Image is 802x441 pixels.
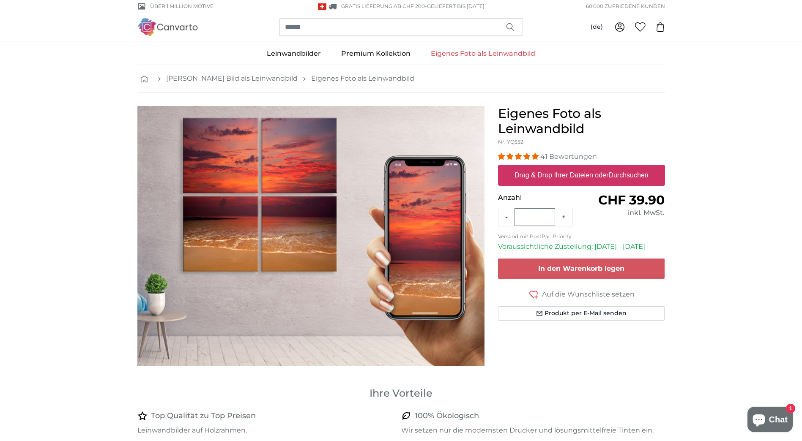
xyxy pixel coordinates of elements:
[137,425,394,436] p: Leinwandbilder auf Holzrahmen.
[415,410,479,422] h4: 100% Ökologisch
[498,209,515,226] button: -
[498,139,523,145] span: Nr. YQ552
[425,3,484,9] span: -
[401,425,658,436] p: Wir setzen nur die modernsten Drucker und lösungsmittelfreie Tinten ein.
[498,289,665,299] button: Auf die Wunschliste setzen
[137,387,665,400] h3: Ihre Vorteile
[150,3,214,10] span: Über 1 Million Motive
[498,193,581,203] p: Anzahl
[166,73,298,84] a: [PERSON_NAME] Bild als Leinwandbild
[257,43,331,65] a: Leinwandbilder
[581,208,665,218] div: inkl. MwSt.
[584,19,610,35] button: (de)
[137,106,484,366] div: 1 of 1
[137,65,665,93] nav: breadcrumbs
[498,242,665,252] p: Voraussichtliche Zustellung: [DATE] - [DATE]
[421,43,545,65] a: Eigenes Foto als Leinwandbild
[542,289,635,299] span: Auf die Wunschliste setzen
[427,3,484,9] span: Geliefert bis [DATE]
[511,167,652,184] label: Drag & Drop Ihrer Dateien oder
[137,106,484,366] img: personalised-canvas-print
[745,407,795,434] inbox-online-store-chat: Onlineshop-Chat von Shopify
[498,259,665,279] button: In den Warenkorb legen
[586,3,665,10] span: 60'000 ZUFRIEDENE KUNDEN
[331,43,421,65] a: Premium Kollektion
[311,73,414,84] a: Eigenes Foto als Leinwandbild
[341,3,425,9] span: GRATIS Lieferung ab CHF 200
[555,209,572,226] button: +
[608,171,648,179] u: Durchsuchen
[498,152,540,161] span: 4.98 stars
[498,233,665,240] p: Versand mit PostPac Priority
[538,264,624,272] span: In den Warenkorb legen
[498,306,665,321] button: Produkt per E-Mail senden
[137,18,198,35] img: Canvarto
[151,410,256,422] h4: Top Qualität zu Top Preisen
[540,152,597,161] span: 41 Bewertungen
[498,106,665,136] h1: Eigenes Foto als Leinwandbild
[318,3,326,10] img: Schweiz
[598,192,665,208] span: CHF 39.90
